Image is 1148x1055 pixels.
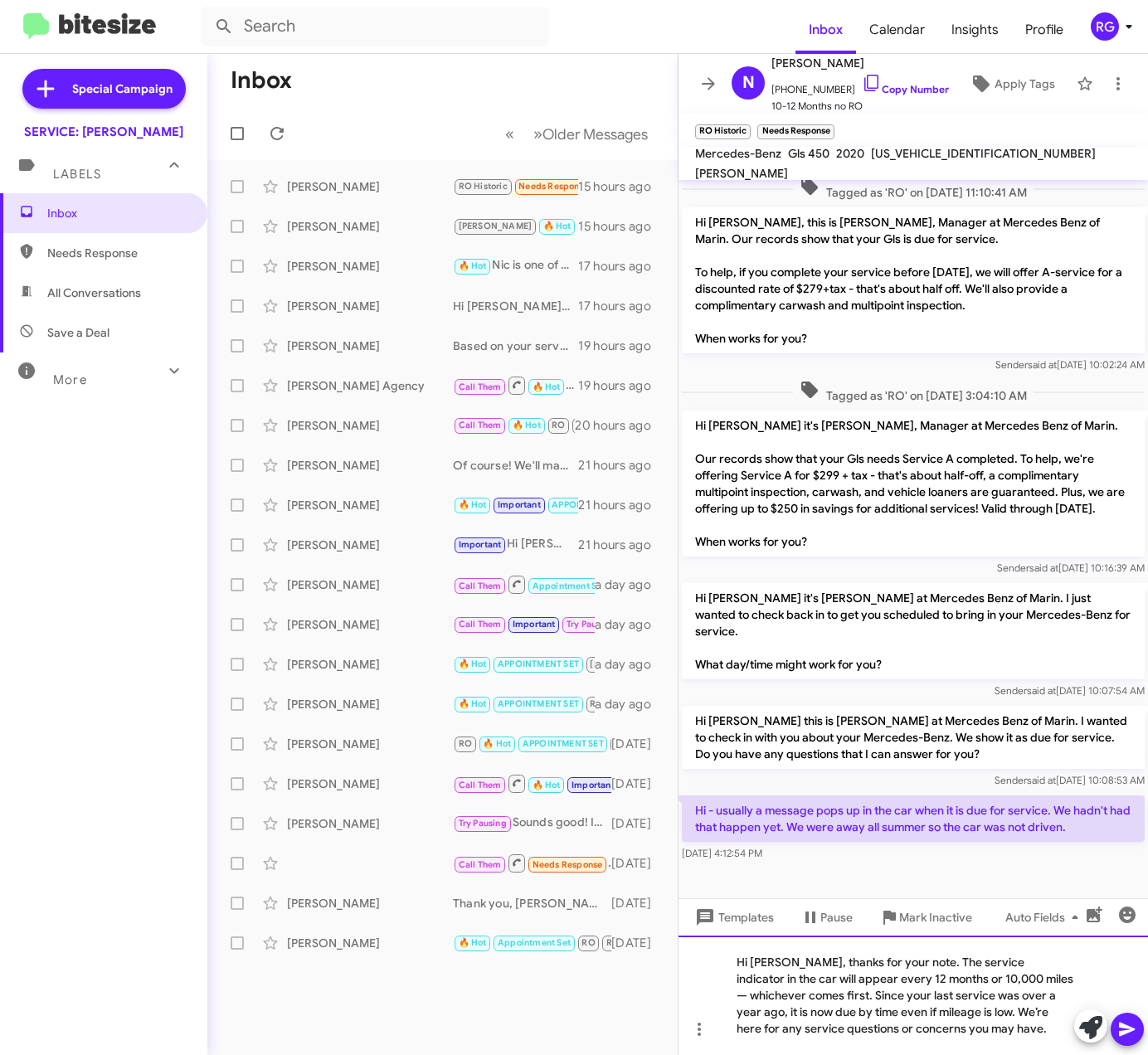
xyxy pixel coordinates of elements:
[453,615,595,634] div: Hi [PERSON_NAME], thank you for letting me know. I completely understand, it’s great you were abl...
[453,495,578,514] div: I got my car serviced elsewhere. Thanks for checking!
[483,738,511,749] span: 🔥 Hot
[287,895,453,912] div: [PERSON_NAME]
[495,117,524,151] button: Previous
[578,338,664,354] div: 19 hours ago
[552,499,633,510] span: APPOINTMENT SET
[498,659,579,669] span: APPOINTMENT SET
[682,795,1145,842] p: Hi - usually a message pops up in the car when it is due for service. We hadn't had that happen y...
[997,562,1145,574] span: Sender [DATE] 10:16:39 AM
[771,73,949,98] span: [PHONE_NUMBER]
[287,537,453,553] div: [PERSON_NAME]
[856,6,938,54] a: Calendar
[287,298,453,314] div: [PERSON_NAME]
[498,698,579,709] span: APPOINTMENT SET
[575,417,664,434] div: 20 hours ago
[611,775,664,792] div: [DATE]
[695,146,781,161] span: Mercedes-Benz
[523,117,658,151] button: Next
[287,377,453,394] div: [PERSON_NAME] Agency
[836,146,864,161] span: 2020
[787,902,866,932] button: Pause
[692,902,774,932] span: Templates
[578,497,664,513] div: 21 hours ago
[453,853,611,873] div: Inbound Call
[459,382,502,392] span: Call Them
[533,124,542,144] span: »
[788,146,829,161] span: Gls 450
[1091,12,1119,41] div: RG
[995,69,1055,99] span: Apply Tags
[552,420,565,430] span: RO
[453,734,611,753] div: Lo Ipsu D'si amet consec ad elits doe te Inc ut laboree dolorem aliqu eni ad minimv quisn . Exe u...
[1005,902,1085,932] span: Auto Fields
[287,696,453,712] div: [PERSON_NAME]
[287,457,453,474] div: [PERSON_NAME]
[287,258,453,275] div: [PERSON_NAME]
[459,818,507,829] span: Try Pausing
[24,124,183,140] div: SERVICE: [PERSON_NAME]
[578,258,664,275] div: 17 hours ago
[595,656,664,673] div: a day ago
[287,417,453,434] div: [PERSON_NAME]
[287,576,453,593] div: [PERSON_NAME]
[595,616,664,633] div: a day ago
[287,656,453,673] div: [PERSON_NAME]
[995,684,1145,697] span: Sender [DATE] 10:07:54 AM
[682,847,762,859] span: [DATE] 4:12:54 PM
[453,654,595,673] div: No appointment is needed for checking the pressure. We are here from 7:30 AM up until 5:30 PM.
[287,497,453,513] div: [PERSON_NAME]
[543,221,572,231] span: 🔥 Hot
[453,694,595,713] div: Thanks for letting me know. We look forward to seeing you in September.
[606,937,670,948] span: RO Responded
[459,780,502,790] span: Call Them
[595,576,664,593] div: a day ago
[453,416,575,435] div: Thx. I rescheduled to [DATE].
[871,146,1096,161] span: [US_VEHICLE_IDENTIFICATION_NUMBER]
[453,457,578,474] div: Of course! We'll make sure to keep you updated when your vehicle is due for service. If you have ...
[611,855,664,872] div: [DATE]
[862,83,949,95] a: Copy Number
[611,935,664,951] div: [DATE]
[22,69,186,109] a: Special Campaign
[682,706,1145,769] p: Hi [PERSON_NAME] this is [PERSON_NAME] at Mercedes Benz of Marin. I wanted to check in with you a...
[795,6,856,54] a: Inbox
[955,69,1068,99] button: Apply Tags
[578,298,664,314] div: 17 hours ago
[578,178,664,195] div: 15 hours ago
[757,124,834,139] small: Needs Response
[682,411,1145,557] p: Hi [PERSON_NAME] it's [PERSON_NAME], Manager at Mercedes Benz of Marin. Our records show that you...
[572,780,615,790] span: Important
[513,619,556,630] span: Important
[595,696,664,712] div: a day ago
[938,6,1012,54] a: Insights
[793,380,1034,404] span: Tagged as 'RO' on [DATE] 3:04:10 AM
[459,539,502,550] span: Important
[1077,12,1130,41] button: RG
[1027,684,1056,697] span: said at
[995,774,1145,786] span: Sender [DATE] 10:08:53 AM
[459,221,533,231] span: [PERSON_NAME]
[1027,774,1056,786] span: said at
[578,377,664,394] div: 19 hours ago
[1012,6,1077,54] a: Profile
[679,936,1148,1055] div: Hi [PERSON_NAME], thanks for your note. The service indicator in the car will appear every 12 mon...
[533,859,603,870] span: Needs Response
[287,815,453,832] div: [PERSON_NAME]
[578,218,664,235] div: 15 hours ago
[1028,358,1057,371] span: said at
[453,298,578,314] div: Hi [PERSON_NAME], by time of one year the 2006 E-class is due. Let me know when you are ready and...
[505,124,514,144] span: «
[611,815,664,832] div: [DATE]
[518,181,589,192] span: Needs Response
[611,736,664,752] div: [DATE]
[453,256,578,275] div: Nic is one of our advisors and he has been with Mercedes for years. Can I make an appointment for...
[459,499,487,510] span: 🔥 Hot
[995,358,1145,371] span: Sender [DATE] 10:02:24 AM
[453,574,595,595] div: Inbound Call
[287,736,453,752] div: [PERSON_NAME]
[459,859,502,870] span: Call Them
[201,7,549,46] input: Search
[453,338,578,354] div: Based on your service history you performed an 80k service [DATE] at 88,199. For this next routin...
